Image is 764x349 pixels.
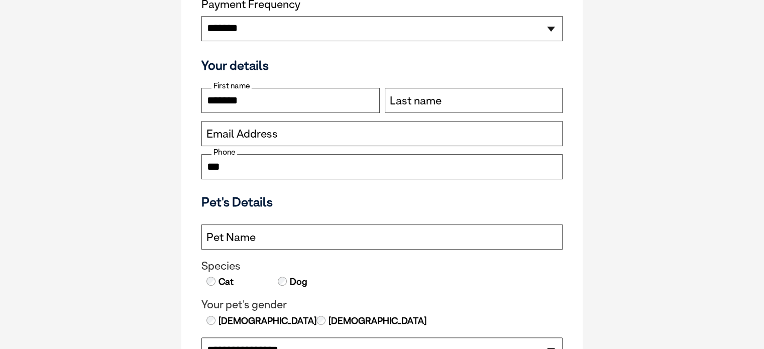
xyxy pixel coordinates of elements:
h3: Pet's Details [197,194,567,209]
label: Email Address [206,128,278,141]
h3: Your details [201,58,563,73]
label: [DEMOGRAPHIC_DATA] [328,314,426,327]
label: Last name [390,94,442,107]
legend: Species [201,260,563,273]
label: Dog [289,275,307,288]
label: Phone [211,148,237,157]
label: Cat [217,275,234,288]
legend: Your pet's gender [201,298,563,311]
label: First name [211,81,252,90]
label: [DEMOGRAPHIC_DATA] [217,314,316,327]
